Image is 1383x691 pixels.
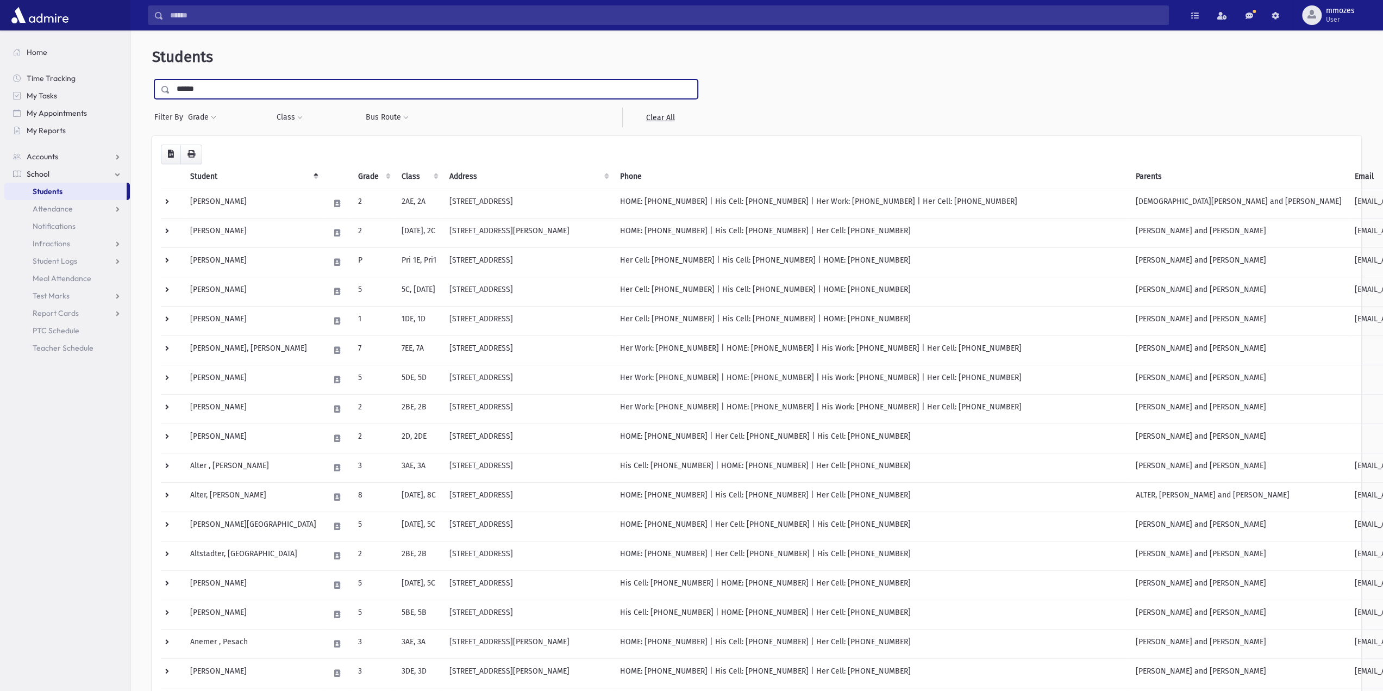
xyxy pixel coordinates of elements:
a: Teacher Schedule [4,339,130,357]
td: [PERSON_NAME] and [PERSON_NAME] [1129,424,1348,453]
th: Parents [1129,164,1348,189]
a: Home [4,43,130,61]
a: Accounts [4,148,130,165]
td: Pri 1E, Pri1 [395,247,443,277]
td: 7EE, 7A [395,335,443,365]
td: [STREET_ADDRESS] [443,277,614,306]
td: 5DE, 5D [395,365,443,394]
td: [PERSON_NAME] and [PERSON_NAME] [1129,218,1348,247]
td: [PERSON_NAME] and [PERSON_NAME] [1129,541,1348,570]
td: Her Cell: [PHONE_NUMBER] | His Cell: [PHONE_NUMBER] | HOME: [PHONE_NUMBER] [614,247,1129,277]
span: Report Cards [33,308,79,318]
td: [DATE], 5C [395,512,443,541]
td: [PERSON_NAME] [184,570,323,600]
a: My Appointments [4,104,130,122]
th: Student: activate to sort column descending [184,164,323,189]
a: Students [4,183,127,200]
td: [PERSON_NAME] and [PERSON_NAME] [1129,277,1348,306]
a: Notifications [4,217,130,235]
th: Grade: activate to sort column ascending [352,164,395,189]
td: 3 [352,453,395,482]
td: [STREET_ADDRESS] [443,482,614,512]
td: [PERSON_NAME][GEOGRAPHIC_DATA] [184,512,323,541]
td: 3 [352,629,395,658]
a: Meal Attendance [4,270,130,287]
a: Attendance [4,200,130,217]
td: [STREET_ADDRESS] [443,306,614,335]
td: 2BE, 2B [395,541,443,570]
span: Test Marks [33,291,70,301]
td: Her Work: [PHONE_NUMBER] | HOME: [PHONE_NUMBER] | His Work: [PHONE_NUMBER] | Her Cell: [PHONE_NUM... [614,335,1129,365]
td: 5C, [DATE] [395,277,443,306]
td: [STREET_ADDRESS][PERSON_NAME] [443,218,614,247]
span: My Appointments [27,108,87,118]
td: 3 [352,658,395,688]
td: HOME: [PHONE_NUMBER] | His Cell: [PHONE_NUMBER] | Her Cell: [PHONE_NUMBER] [614,658,1129,688]
td: 3DE, 3D [395,658,443,688]
span: Teacher Schedule [33,343,93,353]
td: [PERSON_NAME] and [PERSON_NAME] [1129,600,1348,629]
td: [STREET_ADDRESS] [443,247,614,277]
td: [STREET_ADDRESS] [443,541,614,570]
span: Students [33,186,62,196]
td: [STREET_ADDRESS] [443,365,614,394]
span: My Tasks [27,91,57,101]
th: Class: activate to sort column ascending [395,164,443,189]
td: [PERSON_NAME], [PERSON_NAME] [184,335,323,365]
a: Test Marks [4,287,130,304]
a: Clear All [622,108,698,127]
span: School [27,169,49,179]
td: P [352,247,395,277]
td: 5 [352,512,395,541]
td: [STREET_ADDRESS][PERSON_NAME] [443,629,614,658]
td: Alter , [PERSON_NAME] [184,453,323,482]
input: Search [164,5,1168,25]
td: [STREET_ADDRESS] [443,512,614,541]
td: [DATE], 5C [395,570,443,600]
td: [PERSON_NAME] and [PERSON_NAME] [1129,335,1348,365]
td: [DATE], 2C [395,218,443,247]
span: Home [27,47,47,57]
th: Phone [614,164,1129,189]
td: [PERSON_NAME] and [PERSON_NAME] [1129,512,1348,541]
td: [STREET_ADDRESS] [443,570,614,600]
td: 2BE, 2B [395,394,443,424]
td: HOME: [PHONE_NUMBER] | Her Cell: [PHONE_NUMBER] | His Cell: [PHONE_NUMBER] [614,424,1129,453]
td: [DEMOGRAPHIC_DATA][PERSON_NAME] and [PERSON_NAME] [1129,189,1348,218]
td: Altstadter, [GEOGRAPHIC_DATA] [184,541,323,570]
span: Filter By [154,111,187,123]
td: [PERSON_NAME] and [PERSON_NAME] [1129,658,1348,688]
td: [PERSON_NAME] [184,218,323,247]
td: HOME: [PHONE_NUMBER] | Her Cell: [PHONE_NUMBER] | His Cell: [PHONE_NUMBER] [614,512,1129,541]
button: CSV [161,145,181,164]
a: My Reports [4,122,130,139]
td: HOME: [PHONE_NUMBER] | His Cell: [PHONE_NUMBER] | Her Cell: [PHONE_NUMBER] [614,218,1129,247]
td: 5BE, 5B [395,600,443,629]
td: 2 [352,218,395,247]
a: PTC Schedule [4,322,130,339]
td: HOME: [PHONE_NUMBER] | His Cell: [PHONE_NUMBER] | Her Work: [PHONE_NUMBER] | Her Cell: [PHONE_NUM... [614,189,1129,218]
td: [DATE], 8C [395,482,443,512]
td: [PERSON_NAME] [184,306,323,335]
td: [PERSON_NAME] [184,247,323,277]
td: [PERSON_NAME] [184,189,323,218]
span: PTC Schedule [33,326,79,335]
img: AdmirePro [9,4,71,26]
td: [STREET_ADDRESS] [443,424,614,453]
td: HOME: [PHONE_NUMBER] | Her Cell: [PHONE_NUMBER] | His Cell: [PHONE_NUMBER] [614,541,1129,570]
td: [PERSON_NAME] [184,277,323,306]
td: [STREET_ADDRESS] [443,394,614,424]
a: Student Logs [4,252,130,270]
a: Report Cards [4,304,130,322]
span: Accounts [27,152,58,161]
td: [STREET_ADDRESS] [443,189,614,218]
td: [PERSON_NAME] and [PERSON_NAME] [1129,365,1348,394]
th: Address: activate to sort column ascending [443,164,614,189]
td: [PERSON_NAME] and [PERSON_NAME] [1129,306,1348,335]
span: Student Logs [33,256,77,266]
td: 2D, 2DE [395,424,443,453]
td: 7 [352,335,395,365]
span: mmozes [1326,7,1355,15]
td: His Cell: [PHONE_NUMBER] | HOME: [PHONE_NUMBER] | Her Cell: [PHONE_NUMBER] [614,453,1129,482]
td: 1 [352,306,395,335]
